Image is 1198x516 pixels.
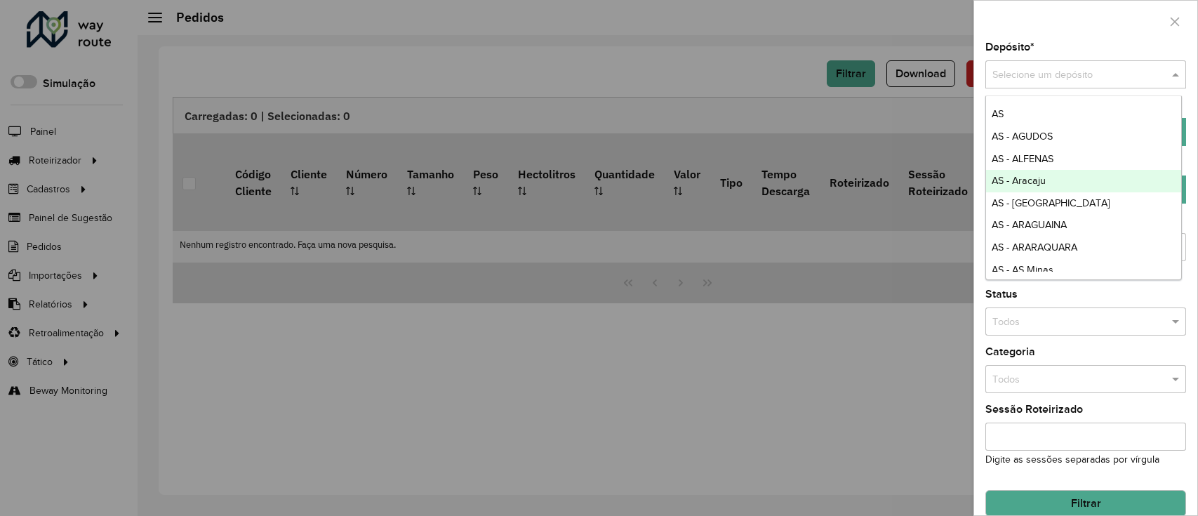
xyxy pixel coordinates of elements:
[992,197,1110,209] span: AS - [GEOGRAPHIC_DATA]
[985,95,1183,280] ng-dropdown-panel: Options list
[992,153,1053,164] span: AS - ALFENAS
[985,286,1018,303] label: Status
[992,131,1053,142] span: AS - AGUDOS
[985,454,1159,465] small: Digite as sessões separadas por vírgula
[992,108,1004,119] span: AS
[992,242,1077,253] span: AS - ARARAQUARA
[985,343,1035,360] label: Categoria
[992,219,1067,230] span: AS - ARAGUAINA
[992,175,1046,186] span: AS - Aracaju
[985,39,1034,55] label: Depósito
[985,401,1083,418] label: Sessão Roteirizado
[992,264,1053,275] span: AS - AS Minas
